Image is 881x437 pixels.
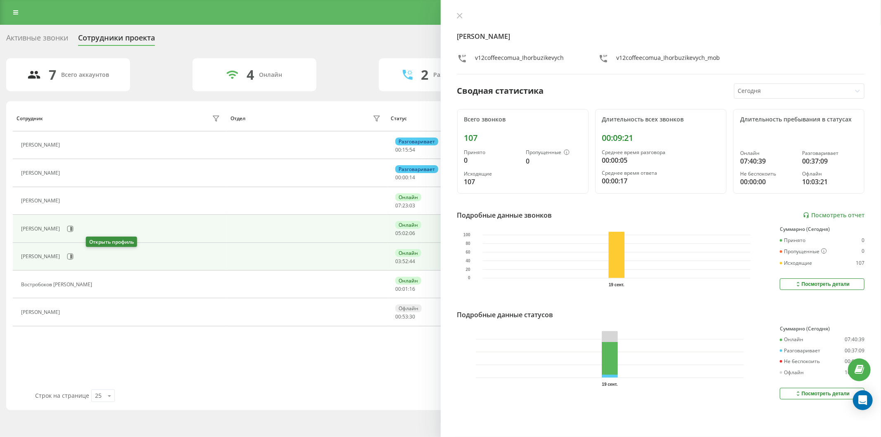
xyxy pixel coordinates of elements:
[609,283,625,287] text: 19 сент.
[78,33,155,46] div: Сотрудники проекта
[409,174,415,181] span: 14
[395,174,401,181] span: 00
[780,248,827,255] div: Пропущенные
[395,258,401,265] span: 03
[602,176,720,186] div: 00:00:17
[602,150,720,155] div: Среднее время разговора
[395,304,422,312] div: Офлайн
[21,142,62,148] div: [PERSON_NAME]
[795,390,850,397] div: Посмотреть детали
[795,281,850,287] div: Посмотреть детали
[464,133,582,143] div: 107
[395,146,401,153] span: 00
[395,138,438,145] div: Разговаривает
[468,276,470,280] text: 0
[62,71,109,78] div: Всего аккаунтов
[465,259,470,263] text: 40
[49,67,57,83] div: 7
[247,67,254,83] div: 4
[853,390,873,410] div: Open Intercom Messenger
[802,156,857,166] div: 00:37:09
[602,155,720,165] div: 00:00:05
[395,230,415,236] div: : :
[402,202,408,209] span: 23
[259,71,282,78] div: Онлайн
[802,150,857,156] div: Разговаривает
[395,165,438,173] div: Разговаривает
[780,326,864,332] div: Суммарно (Сегодня)
[230,116,245,121] div: Отдел
[21,282,94,287] div: Востробоков [PERSON_NAME]
[862,237,864,243] div: 0
[780,370,804,375] div: Офлайн
[780,388,864,399] button: Посмотреть детали
[845,348,864,354] div: 00:37:09
[526,156,582,166] div: 0
[402,230,408,237] span: 02
[602,133,720,143] div: 00:09:21
[802,177,857,187] div: 10:03:21
[464,155,520,165] div: 0
[409,202,415,209] span: 03
[602,170,720,176] div: Среднее время ответа
[464,171,520,177] div: Исходящие
[395,286,415,292] div: : :
[433,71,478,78] div: Разговаривают
[395,221,421,229] div: Онлайн
[391,116,407,121] div: Статус
[21,170,62,176] div: [PERSON_NAME]
[457,31,865,41] h4: [PERSON_NAME]
[395,277,421,285] div: Онлайн
[780,359,820,364] div: Не беспокоить
[421,67,428,83] div: 2
[740,156,796,166] div: 07:40:39
[402,146,408,153] span: 15
[409,285,415,292] span: 16
[395,193,421,201] div: Онлайн
[457,310,553,320] div: Подробные данные статусов
[395,314,415,320] div: : :
[35,392,89,399] span: Строк на странице
[409,258,415,265] span: 44
[457,210,552,220] div: Подробные данные звонков
[465,250,470,254] text: 60
[780,278,864,290] button: Посмотреть детали
[465,267,470,272] text: 20
[464,177,520,187] div: 107
[21,198,62,204] div: [PERSON_NAME]
[740,171,796,177] div: Не беспокоить
[845,337,864,342] div: 07:40:39
[740,150,796,156] div: Онлайн
[856,260,864,266] div: 107
[457,85,544,97] div: Сводная статистика
[6,33,68,46] div: Активные звонки
[803,212,864,219] a: Посмотреть отчет
[21,226,62,232] div: [PERSON_NAME]
[802,171,857,177] div: Офлайн
[402,285,408,292] span: 01
[395,285,401,292] span: 00
[395,313,401,320] span: 00
[395,147,415,153] div: : :
[395,249,421,257] div: Онлайн
[862,248,864,255] div: 0
[617,54,720,66] div: v12coffeecomua_Ihorbuzikevych_mob
[740,177,796,187] div: 00:00:00
[409,313,415,320] span: 30
[845,370,864,375] div: 10:03:21
[21,309,62,315] div: [PERSON_NAME]
[780,237,805,243] div: Принято
[402,174,408,181] span: 00
[463,233,470,237] text: 100
[86,237,137,247] div: Открыть профиль
[780,337,803,342] div: Онлайн
[395,259,415,264] div: : :
[402,258,408,265] span: 52
[465,241,470,246] text: 80
[395,203,415,209] div: : :
[780,226,864,232] div: Суммарно (Сегодня)
[780,348,820,354] div: Разговаривает
[395,202,401,209] span: 07
[402,313,408,320] span: 53
[95,392,102,400] div: 25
